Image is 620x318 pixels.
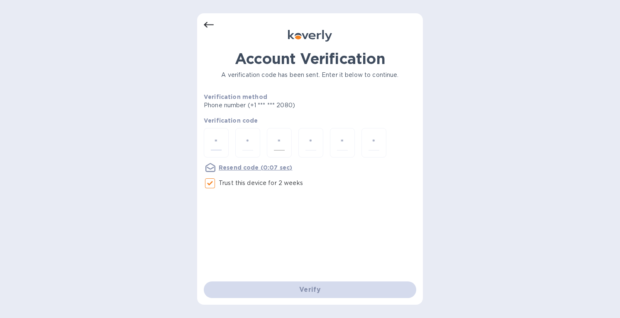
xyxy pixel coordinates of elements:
b: Verification method [204,94,267,100]
p: A verification code has been sent. Enter it below to continue. [204,71,416,79]
p: Phone number (+1 *** *** 2080) [204,101,359,110]
p: Trust this device for 2 weeks [219,179,303,187]
h1: Account Verification [204,50,416,67]
u: Resend code (0:07 sec) [219,164,292,171]
p: Verification code [204,116,416,125]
